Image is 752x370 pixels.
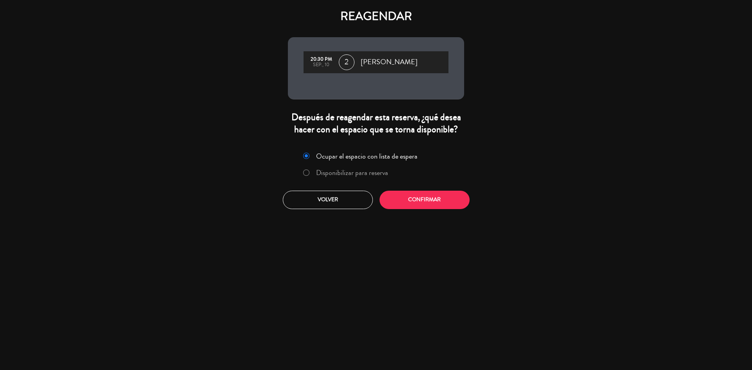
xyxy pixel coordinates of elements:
[307,62,335,68] div: sep., 10
[316,169,388,176] label: Disponibilizar para reserva
[288,9,464,23] h4: REAGENDAR
[307,57,335,62] div: 20:30 PM
[288,111,464,135] div: Después de reagendar esta reserva, ¿qué desea hacer con el espacio que se torna disponible?
[361,56,418,68] span: [PERSON_NAME]
[380,191,470,209] button: Confirmar
[283,191,373,209] button: Volver
[316,153,418,160] label: Ocupar el espacio con lista de espera
[339,54,354,70] span: 2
